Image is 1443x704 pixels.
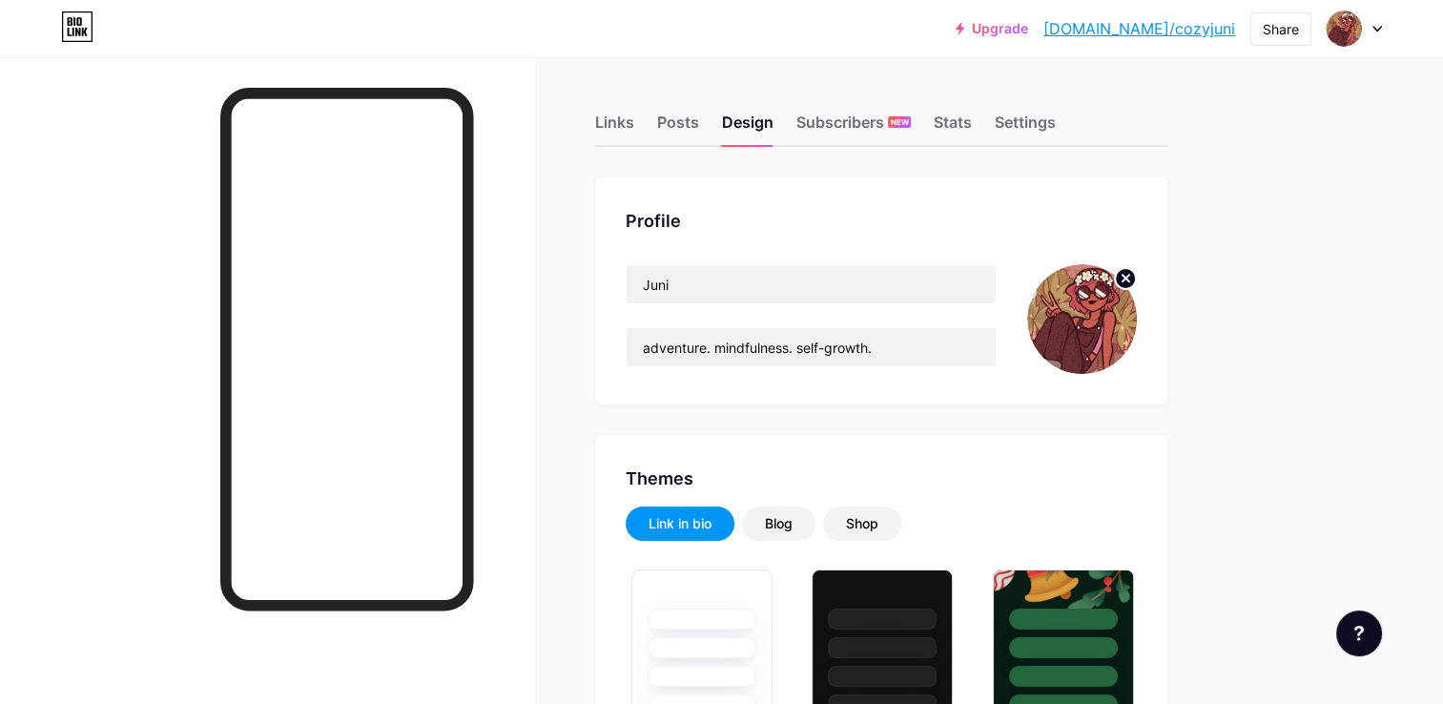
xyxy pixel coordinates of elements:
[891,116,909,128] span: NEW
[846,514,878,533] div: Shop
[796,111,911,145] div: Subscribers
[934,111,972,145] div: Stats
[1027,264,1137,374] img: iamsoul
[765,514,793,533] div: Blog
[722,111,773,145] div: Design
[626,466,1137,491] div: Themes
[1043,17,1235,40] a: [DOMAIN_NAME]/cozyjuni
[657,111,699,145] div: Posts
[627,328,996,366] input: Bio
[995,111,1056,145] div: Settings
[649,514,711,533] div: Link in bio
[1263,19,1299,39] div: Share
[956,21,1028,36] a: Upgrade
[627,265,996,303] input: Name
[595,111,634,145] div: Links
[1326,10,1362,47] img: iamsoul
[626,208,1137,234] div: Profile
